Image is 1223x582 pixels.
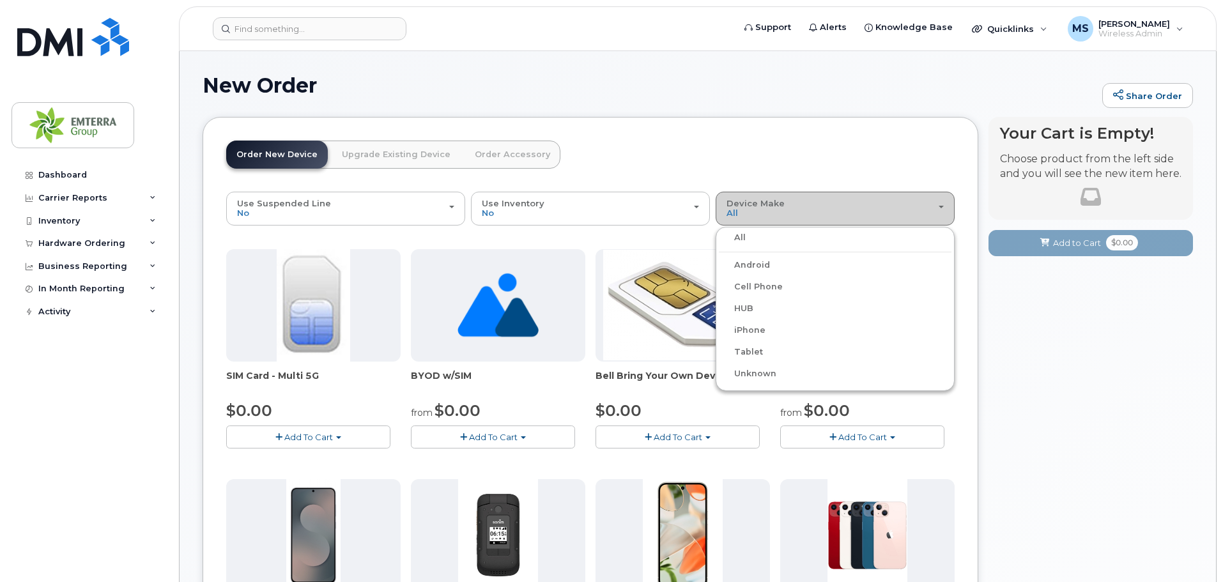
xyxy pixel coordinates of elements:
label: Unknown [719,366,776,381]
span: Add to Cart [1053,237,1101,249]
span: $0.00 [226,401,272,420]
button: Add To Cart [596,425,760,448]
label: Tablet [719,344,763,360]
button: Add To Cart [411,425,575,448]
button: Add To Cart [780,425,944,448]
div: SIM Card - Multi 5G [226,369,401,395]
span: $0.00 [1106,235,1138,250]
a: Upgrade Existing Device [332,141,461,169]
label: HUB [719,301,753,316]
p: Choose product from the left side and you will see the new item here. [1000,152,1181,181]
small: from [411,407,433,418]
label: Cell Phone [719,279,783,295]
label: iPhone [719,323,765,338]
span: All [727,208,738,218]
div: Bell Bring Your Own Device [596,369,770,395]
img: phone23274.JPG [603,250,763,360]
a: Order Accessory [465,141,560,169]
span: Use Inventory [482,198,544,208]
small: from [780,407,802,418]
img: 00D627D4-43E9-49B7-A367-2C99342E128C.jpg [277,249,350,362]
button: Device Make All [716,192,955,225]
a: Share Order [1102,83,1193,109]
h4: Your Cart is Empty! [1000,125,1181,142]
span: Add To Cart [469,432,518,442]
button: Add To Cart [226,425,390,448]
a: Order New Device [226,141,328,169]
button: Use Suspended Line No [226,192,465,225]
span: $0.00 [596,401,642,420]
label: All [719,230,746,245]
h1: New Order [203,74,1096,96]
button: Add to Cart $0.00 [988,230,1193,256]
span: Add To Cart [654,432,702,442]
span: $0.00 [804,401,850,420]
span: No [237,208,249,218]
span: No [482,208,494,218]
div: BYOD w/SIM [411,369,585,395]
label: Android [719,257,770,273]
span: $0.00 [435,401,481,420]
span: Device Make [727,198,785,208]
img: no_image_found-2caef05468ed5679b831cfe6fc140e25e0c280774317ffc20a367ab7fd17291e.png [458,249,539,362]
span: Add To Cart [838,432,887,442]
button: Use Inventory No [471,192,710,225]
span: Use Suspended Line [237,198,331,208]
span: Add To Cart [284,432,333,442]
